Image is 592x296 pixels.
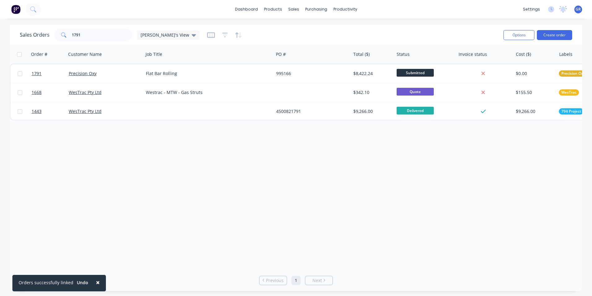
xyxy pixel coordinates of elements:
div: $9,266.00 [353,108,390,114]
span: Next [312,277,322,284]
span: Precision Oxycut [561,70,591,77]
a: dashboard [232,5,261,14]
a: 1791 [32,64,69,83]
div: Customer Name [68,51,102,57]
button: Options [503,30,534,40]
span: WesTrac [561,89,577,96]
span: Quote [397,88,434,96]
a: 1668 [32,83,69,102]
div: Cost ($) [516,51,531,57]
span: 1668 [32,89,41,96]
div: $342.10 [353,89,390,96]
div: $155.50 [516,89,552,96]
span: GR [576,7,581,12]
h1: Sales Orders [20,32,50,38]
div: products [261,5,285,14]
span: 1791 [32,70,41,77]
span: Previous [266,277,284,284]
div: purchasing [302,5,330,14]
button: Create order [537,30,572,40]
div: 995166 [276,70,345,77]
button: Close [90,275,106,290]
input: Search... [72,29,132,41]
span: Delivered [397,107,434,114]
div: productivity [330,5,360,14]
span: × [96,278,100,287]
a: Previous page [259,277,287,284]
span: 1443 [32,108,41,114]
div: Total ($) [353,51,370,57]
div: Westrac - MTW - Gas Struts [146,89,265,96]
div: Labels [559,51,572,57]
div: 4500821791 [276,108,345,114]
div: Status [397,51,410,57]
div: PO # [276,51,286,57]
div: sales [285,5,302,14]
div: $8,422.24 [353,70,390,77]
span: [PERSON_NAME]'s View [141,32,189,38]
img: Factory [11,5,20,14]
span: Submitted [397,69,434,77]
button: WesTrac [559,89,579,96]
ul: Pagination [257,276,335,285]
a: Next page [305,277,333,284]
div: Job Title [146,51,162,57]
button: Undo [73,278,92,287]
div: settings [520,5,543,14]
div: $9,266.00 [516,108,552,114]
a: Page 1 is your current page [291,276,301,285]
a: 1443 [32,102,69,121]
div: Order # [31,51,47,57]
div: $0.00 [516,70,552,77]
a: WesTrac Pty Ltd [69,108,102,114]
div: Invoice status [459,51,487,57]
div: Orders successfully linked [19,279,73,286]
a: WesTrac Pty Ltd [69,89,102,95]
div: Flat Bar Rolling [146,70,265,77]
a: Precision Oxy [69,70,97,76]
span: 794 Project [561,108,581,114]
